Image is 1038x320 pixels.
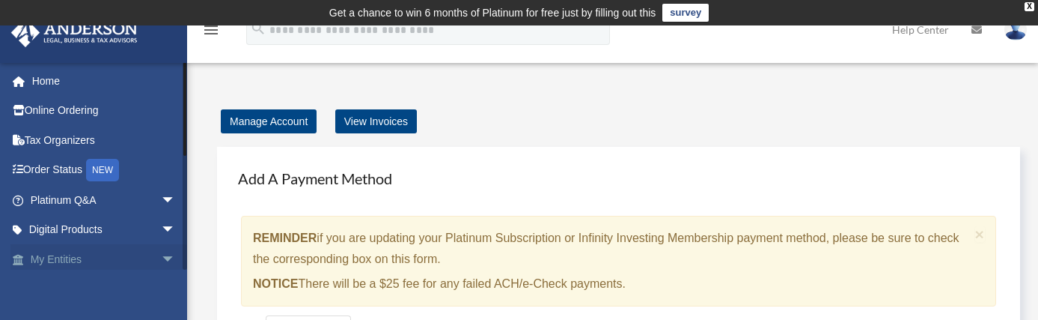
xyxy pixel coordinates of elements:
p: There will be a $25 fee for any failed ACH/e-Check payments. [253,274,969,295]
span: arrow_drop_down [161,185,191,216]
i: menu [202,21,220,39]
img: User Pic [1004,19,1027,40]
img: Anderson Advisors Platinum Portal [7,18,142,47]
strong: REMINDER [253,232,317,244]
strong: NOTICE [253,277,298,290]
a: Manage Account [221,109,317,133]
a: menu [202,26,220,39]
a: Tax Organizers [10,125,198,155]
a: survey [662,4,709,22]
div: NEW [86,159,119,181]
span: arrow_drop_down [161,244,191,275]
div: if you are updating your Platinum Subscription or Infinity Investing Membership payment method, p... [241,216,996,307]
a: Home [10,66,198,96]
a: My Entitiesarrow_drop_down [10,244,198,274]
span: arrow_drop_down [161,215,191,246]
button: Close [975,226,985,242]
div: close [1025,2,1034,11]
h4: Add A Payment Method [232,162,1005,195]
a: Platinum Q&Aarrow_drop_down [10,185,198,215]
a: Digital Productsarrow_drop_down [10,215,198,245]
a: Online Ordering [10,96,198,126]
a: View Invoices [335,109,417,133]
span: × [975,226,985,243]
a: Order StatusNEW [10,155,198,186]
div: Get a chance to win 6 months of Platinum for free just by filling out this [329,4,656,22]
i: search [250,20,266,37]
